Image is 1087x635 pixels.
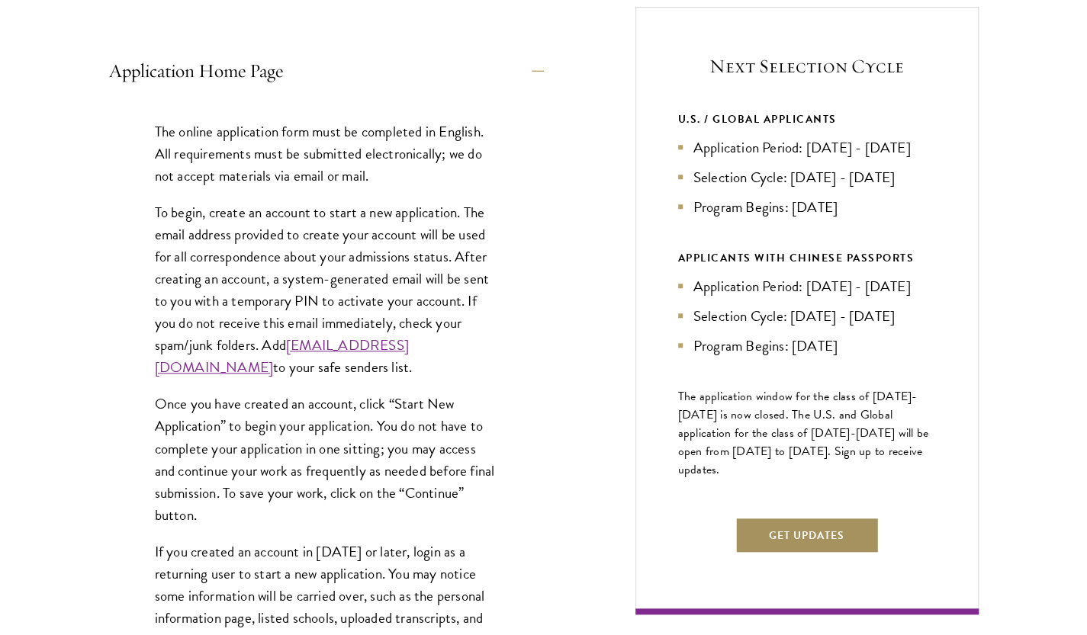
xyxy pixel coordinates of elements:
[155,120,498,187] p: The online application form must be completed in English. All requirements must be submitted elec...
[678,196,936,218] li: Program Begins: [DATE]
[678,249,936,268] div: APPLICANTS WITH CHINESE PASSPORTS
[155,393,498,525] p: Once you have created an account, click “Start New Application” to begin your application. You do...
[678,305,936,327] li: Selection Cycle: [DATE] - [DATE]
[155,201,498,379] p: To begin, create an account to start a new application. The email address provided to create your...
[678,136,936,159] li: Application Period: [DATE] - [DATE]
[678,110,936,129] div: U.S. / GLOBAL APPLICANTS
[678,275,936,297] li: Application Period: [DATE] - [DATE]
[678,387,929,479] span: The application window for the class of [DATE]-[DATE] is now closed. The U.S. and Global applicat...
[109,53,544,89] button: Application Home Page
[678,166,936,188] li: Selection Cycle: [DATE] - [DATE]
[155,334,409,378] a: [EMAIL_ADDRESS][DOMAIN_NAME]
[678,335,936,357] li: Program Begins: [DATE]
[735,517,879,553] button: Get Updates
[678,53,936,79] h5: Next Selection Cycle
